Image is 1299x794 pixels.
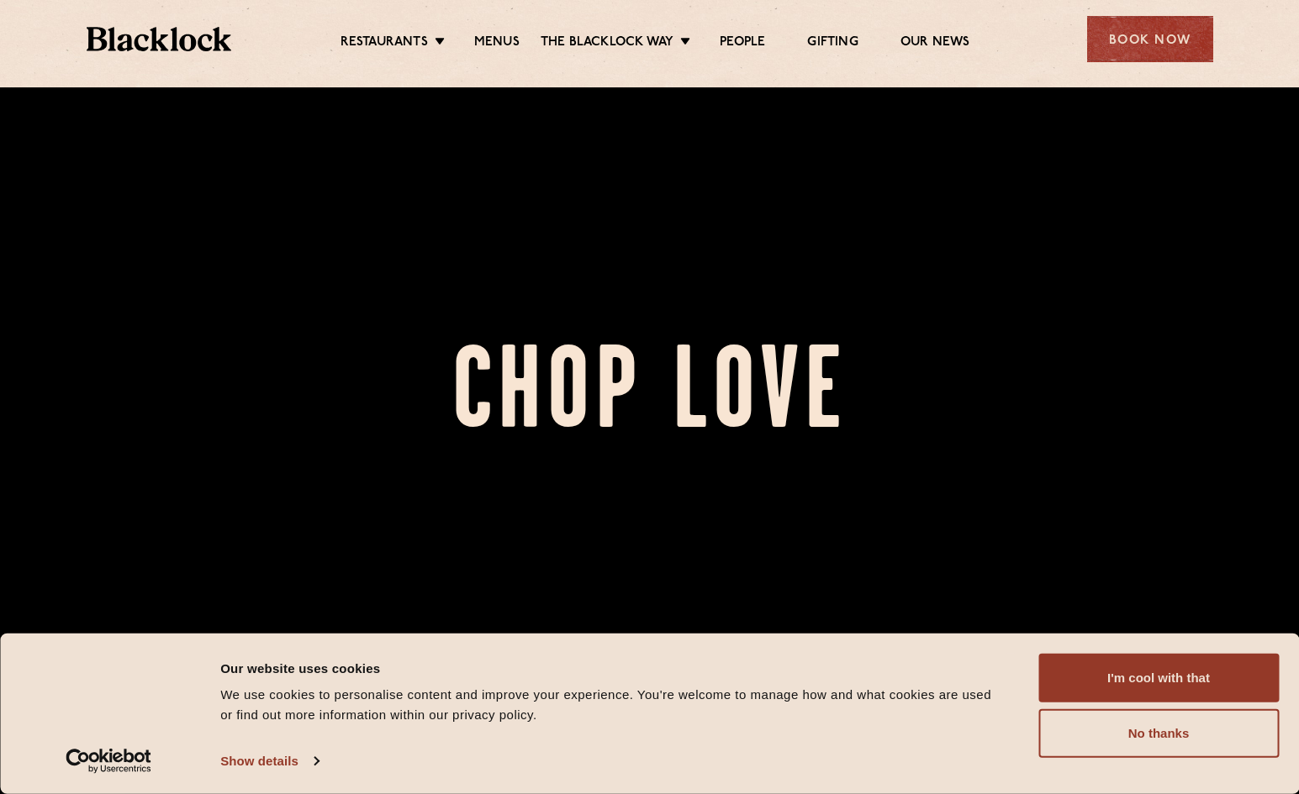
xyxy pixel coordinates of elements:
a: The Blacklock Way [541,34,673,53]
a: Usercentrics Cookiebot - opens in a new window [35,749,182,774]
button: No thanks [1038,709,1279,758]
div: Our website uses cookies [220,658,1001,678]
a: Our News [900,34,970,53]
a: Gifting [807,34,858,53]
a: Restaurants [341,34,428,53]
a: People [720,34,765,53]
a: Menus [474,34,520,53]
a: Show details [220,749,318,774]
img: BL_Textured_Logo-footer-cropped.svg [87,27,232,51]
div: Book Now [1087,16,1213,62]
div: We use cookies to personalise content and improve your experience. You're welcome to manage how a... [220,685,1001,725]
button: I'm cool with that [1038,654,1279,702]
